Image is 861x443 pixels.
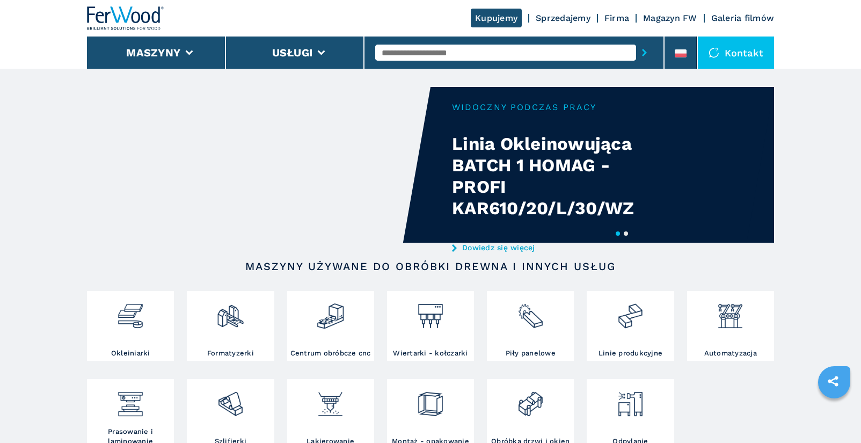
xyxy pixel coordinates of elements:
a: Linie produkcyjne [587,291,674,361]
a: Automatyzacja [687,291,774,361]
a: Firma [604,13,629,23]
button: 2 [624,231,628,236]
img: lavorazione_porte_finestre_2.png [516,382,545,418]
h3: Piły panelowe [506,348,556,358]
img: Ferwood [87,6,164,30]
button: Usługi [272,46,313,59]
a: Wiertarki - kołczarki [387,291,474,361]
button: 1 [616,231,620,236]
h3: Formatyzerki [207,348,254,358]
h3: Automatyzacja [704,348,757,358]
img: sezionatrici_2.png [516,294,545,330]
iframe: Chat [815,395,853,435]
a: Kupujemy [471,9,522,27]
div: Kontakt [698,37,774,69]
a: Sprzedajemy [536,13,590,23]
img: centro_di_lavoro_cnc_2.png [316,294,345,330]
h3: Wiertarki - kołczarki [393,348,468,358]
img: automazione.png [716,294,745,330]
h2: Maszyny używane do obróbki drewna i innych usług [121,260,740,273]
img: verniciatura_1.png [316,382,345,418]
a: Centrum obróbcze cnc [287,291,374,361]
a: sharethis [820,368,847,395]
a: Magazyn FW [643,13,697,23]
h3: Linie produkcyjne [599,348,662,358]
img: Kontakt [709,47,719,58]
h3: Centrum obróbcze cnc [290,348,371,358]
button: Maszyny [126,46,180,59]
img: linee_di_produzione_2.png [616,294,645,330]
img: pressa-strettoia.png [116,382,144,418]
a: Formatyzerki [187,291,274,361]
a: Galeria filmów [711,13,775,23]
a: Okleiniarki [87,291,174,361]
a: Piły panelowe [487,291,574,361]
img: bordatrici_1.png [116,294,144,330]
img: aspirazione_1.png [616,382,645,418]
h3: Okleiniarki [111,348,150,358]
a: Dowiedz się więcej [452,243,662,252]
img: foratrici_inseritrici_2.png [416,294,444,330]
video: Your browser does not support the video tag. [87,87,430,243]
img: squadratrici_2.png [216,294,245,330]
button: submit-button [636,40,653,65]
img: levigatrici_2.png [216,382,245,418]
img: montaggio_imballaggio_2.png [416,382,444,418]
